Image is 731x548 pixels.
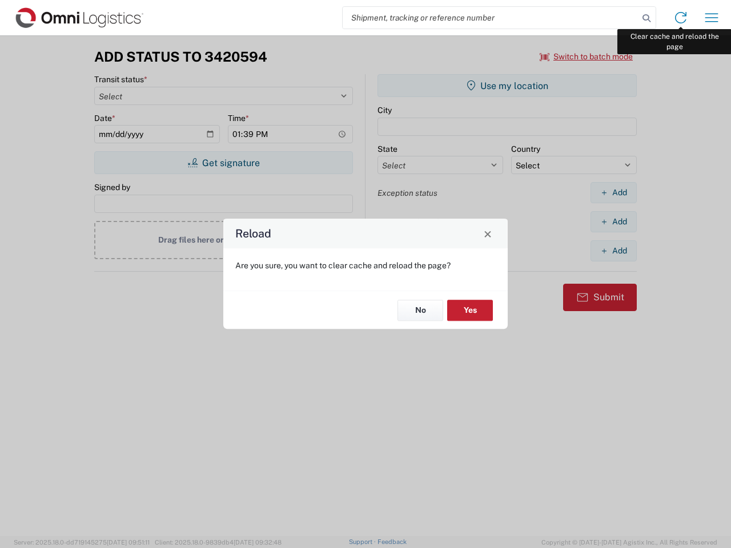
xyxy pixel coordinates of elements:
p: Are you sure, you want to clear cache and reload the page? [235,260,496,271]
input: Shipment, tracking or reference number [343,7,638,29]
h4: Reload [235,225,271,242]
button: Yes [447,300,493,321]
button: Close [480,225,496,241]
button: No [397,300,443,321]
